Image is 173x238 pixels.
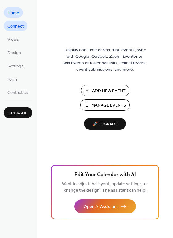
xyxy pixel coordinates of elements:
span: Connect [7,23,24,30]
span: Views [7,36,19,43]
button: 🚀 Upgrade [84,118,126,130]
span: Contact Us [7,90,28,96]
a: Connect [4,21,27,31]
a: Design [4,47,25,57]
button: Open AI Assistant [74,199,136,213]
span: Settings [7,63,23,70]
span: 🚀 Upgrade [88,120,122,129]
button: Manage Events [80,99,130,111]
span: Open AI Assistant [84,204,118,210]
span: Edit Your Calendar with AI [74,171,136,179]
button: Upgrade [4,107,32,118]
span: Want to adjust the layout, update settings, or change the design? The assistant can help. [62,180,148,195]
a: Home [4,7,23,18]
a: Views [4,34,23,44]
span: Design [7,50,21,56]
span: Home [7,10,19,16]
span: Upgrade [8,110,27,117]
span: Display one-time or recurring events, sync with Google, Outlook, Zoom, Eventbrite, Wix Events or ... [63,47,147,73]
a: Settings [4,61,27,71]
button: Add New Event [81,85,129,96]
span: Form [7,76,17,83]
span: Manage Events [91,102,126,109]
a: Contact Us [4,87,32,97]
a: Form [4,74,21,84]
span: Add New Event [92,88,126,94]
